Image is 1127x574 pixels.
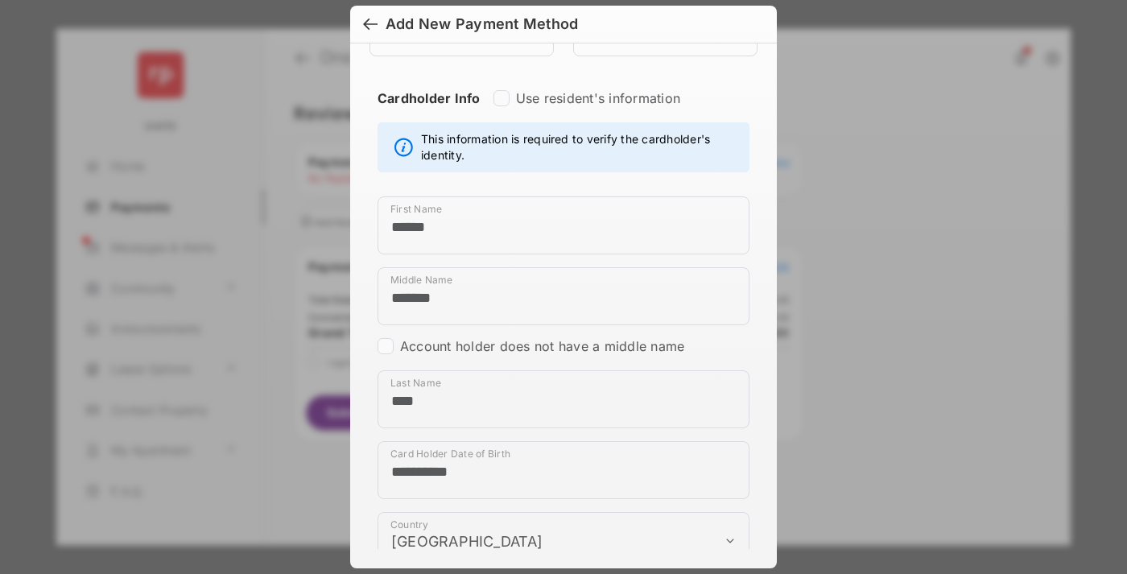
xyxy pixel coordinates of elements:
[378,90,481,135] strong: Cardholder Info
[516,90,680,106] label: Use resident's information
[386,15,578,33] div: Add New Payment Method
[400,338,684,354] label: Account holder does not have a middle name
[378,512,749,570] div: payment_method_screening[postal_addresses][country]
[421,131,741,163] span: This information is required to verify the cardholder's identity.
